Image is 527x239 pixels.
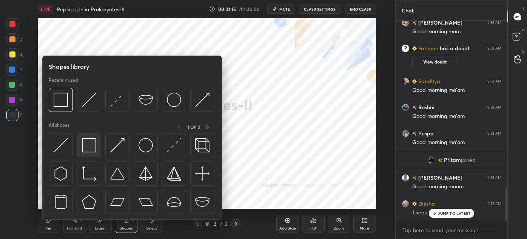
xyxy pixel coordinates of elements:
[279,227,296,230] div: Add Slide
[6,48,22,61] div: 3
[82,93,96,107] img: svg+xml;charset=utf-8,%3Csvg%20xmlns%3D%22http%3A%2F%2Fwww.w3.org%2F2000%2Fsvg%22%20width%3D%2230...
[6,64,22,76] div: 4
[438,211,470,216] p: JUMP TO LATEST
[412,139,501,146] div: Good morning ma'am
[438,158,442,163] img: no-rating-badge.077c3623.svg
[80,218,83,222] div: H
[412,21,417,25] img: no-rating-badge.077c3623.svg
[146,227,157,230] div: Select
[6,18,22,30] div: 1
[67,227,82,230] div: Highlight
[360,227,369,230] div: More
[417,19,462,26] h6: [PERSON_NAME]
[157,218,160,222] div: S
[57,6,125,13] h4: Replication in Prokaryotes-II
[412,28,501,36] div: Good morning mam
[82,166,96,181] img: svg+xml;charset=utf-8,%3Csvg%20xmlns%3D%22http%3A%2F%2Fwww.w3.org%2F2000%2Fsvg%22%20width%3D%2233...
[438,45,470,52] span: has a doubt
[487,20,501,25] div: 9:32 AM
[417,129,434,137] h6: Puspa
[139,195,153,209] img: svg+xml;charset=utf-8,%3Csvg%20xmlns%3D%22http%3A%2F%2Fwww.w3.org%2F2000%2Fsvg%22%20width%3D%2244...
[412,45,417,52] img: Learner_Badge_beginner_1_8b307cf2a0.svg
[444,157,461,163] span: Pritam
[139,138,153,152] img: svg+xml;charset=utf-8,%3Csvg%20xmlns%3D%22http%3A%2F%2Fwww.w3.org%2F2000%2Fsvg%22%20width%3D%2236...
[412,56,458,68] button: View doubt
[167,138,181,152] img: svg+xml;charset=utf-8,%3Csvg%20xmlns%3D%22http%3A%2F%2Fwww.w3.org%2F2000%2Fsvg%22%20width%3D%2230...
[417,77,440,85] h6: Sandhya
[55,218,57,222] div: P
[310,227,316,230] div: Poll
[120,227,133,230] div: Shapes
[412,176,417,180] img: no-rating-badge.077c3623.svg
[487,46,501,51] div: 9:32 AM
[82,195,96,209] img: svg+xml;charset=utf-8,%3Csvg%20xmlns%3D%22http%3A%2F%2Fwww.w3.org%2F2000%2Fsvg%22%20width%3D%2234...
[110,138,125,152] img: svg+xml;charset=utf-8,%3Csvg%20xmlns%3D%22http%3A%2F%2Fwww.w3.org%2F2000%2Fsvg%22%20width%3D%2230...
[195,195,210,209] img: svg+xml;charset=utf-8,%3Csvg%20xmlns%3D%22http%3A%2F%2Fwww.w3.org%2F2000%2Fsvg%22%20width%3D%2238...
[522,27,525,33] p: D
[195,93,210,107] img: svg+xml;charset=utf-8,%3Csvg%20xmlns%3D%22http%3A%2F%2Fwww.w3.org%2F2000%2Fsvg%22%20width%3D%2230...
[82,138,96,152] img: svg+xml;charset=utf-8,%3Csvg%20xmlns%3D%22http%3A%2F%2Fwww.w3.org%2F2000%2Fsvg%22%20width%3D%2234...
[167,195,181,209] img: svg+xml;charset=utf-8,%3Csvg%20xmlns%3D%22http%3A%2F%2Fwww.w3.org%2F2000%2Fsvg%22%20width%3D%2238...
[402,130,409,137] img: a4a1e871171e43cda2f1dc63fd723cef.jpg
[167,93,181,107] img: svg+xml;charset=utf-8,%3Csvg%20xmlns%3D%22http%3A%2F%2Fwww.w3.org%2F2000%2Fsvg%22%20width%3D%2236...
[412,87,501,94] div: Good morning ma'am
[402,200,409,208] img: 44ece4d5ac7e477e8683be3764923fad.jpg
[396,21,507,221] div: grid
[267,5,294,14] button: mute
[427,156,435,164] img: ccfa15e1ff884e139c6a31cbe539487b.jpg
[487,131,501,136] div: 9:32 AM
[522,48,525,54] p: G
[461,157,476,163] span: joined
[110,93,125,107] img: svg+xml;charset=utf-8,%3Csvg%20xmlns%3D%22http%3A%2F%2Fwww.w3.org%2F2000%2Fsvg%22%20width%3D%2230...
[487,105,501,110] div: 9:32 AM
[402,19,409,26] img: e1f43fe4ca9b41288daef1c0f0934d36.jpg
[412,132,417,136] img: no-rating-badge.077c3623.svg
[49,122,69,132] p: All shapes
[139,166,153,181] img: svg+xml;charset=utf-8,%3Csvg%20xmlns%3D%22http%3A%2F%2Fwww.w3.org%2F2000%2Fsvg%22%20width%3D%2234...
[417,45,438,52] h6: Farheen
[345,5,376,14] button: End Class
[279,6,290,12] span: mute
[402,78,409,85] img: 85c7910404e34eb2a82cb4cbc062be1f.jpg
[334,227,344,230] div: Zoom
[220,222,222,226] div: /
[412,202,417,206] img: Learner_Badge_beginner_1_8b307cf2a0.svg
[54,138,68,152] img: svg+xml;charset=utf-8,%3Csvg%20xmlns%3D%22http%3A%2F%2Fwww.w3.org%2F2000%2Fsvg%22%20width%3D%2230...
[38,5,54,14] div: LIVE
[402,104,409,111] img: 1f9f8cf2f6254b94aee53641f3e0ab9a.jpg
[412,209,501,217] div: Theek hai ap kese ho?
[54,93,68,107] img: svg+xml;charset=utf-8,%3Csvg%20xmlns%3D%22http%3A%2F%2Fwww.w3.org%2F2000%2Fsvg%22%20width%3D%2234...
[6,94,22,106] div: 6
[6,109,22,121] div: 7
[487,79,501,84] div: 9:32 AM
[6,79,22,91] div: 5
[522,6,525,12] p: T
[299,5,341,14] button: CLASS SETTINGS
[54,195,68,209] img: svg+xml;charset=utf-8,%3Csvg%20xmlns%3D%22http%3A%2F%2Fwww.w3.org%2F2000%2Fsvg%22%20width%3D%2228...
[402,174,409,182] img: default.png
[396,0,420,20] p: Chat
[110,195,125,209] img: svg+xml;charset=utf-8,%3Csvg%20xmlns%3D%22http%3A%2F%2Fwww.w3.org%2F2000%2Fsvg%22%20width%3D%2244...
[417,103,435,111] h6: Roshni
[412,106,417,110] img: no-rating-badge.077c3623.svg
[167,166,181,181] img: svg+xml;charset=utf-8,%3Csvg%20xmlns%3D%22http%3A%2F%2Fwww.w3.org%2F2000%2Fsvg%22%20width%3D%2234...
[110,166,125,181] img: svg+xml;charset=utf-8,%3Csvg%20xmlns%3D%22http%3A%2F%2Fwww.w3.org%2F2000%2Fsvg%22%20width%3D%2238...
[49,62,89,71] h5: Shapes library
[417,200,435,208] h6: Diksha
[211,222,219,226] div: 2
[487,202,501,206] div: 9:32 AM
[412,79,417,84] img: Learner_Badge_beginner_1_8b307cf2a0.svg
[49,77,78,83] p: Recently used
[195,166,210,181] img: svg+xml;charset=utf-8,%3Csvg%20xmlns%3D%22http%3A%2F%2Fwww.w3.org%2F2000%2Fsvg%22%20width%3D%2240...
[54,166,68,181] img: svg+xml;charset=utf-8,%3Csvg%20xmlns%3D%22http%3A%2F%2Fwww.w3.org%2F2000%2Fsvg%22%20width%3D%2230...
[139,93,153,107] img: svg+xml;charset=utf-8,%3Csvg%20xmlns%3D%22http%3A%2F%2Fwww.w3.org%2F2000%2Fsvg%22%20width%3D%2238...
[224,220,228,227] div: 2
[412,183,501,191] div: Good morning maam
[195,138,210,152] img: svg+xml;charset=utf-8,%3Csvg%20xmlns%3D%22http%3A%2F%2Fwww.w3.org%2F2000%2Fsvg%22%20width%3D%2235...
[417,174,462,182] h6: [PERSON_NAME]
[46,227,52,230] div: Pen
[132,218,134,222] div: L
[412,113,501,120] div: Good morning ma'am
[487,175,501,180] div: 9:32 AM
[95,227,106,230] div: Eraser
